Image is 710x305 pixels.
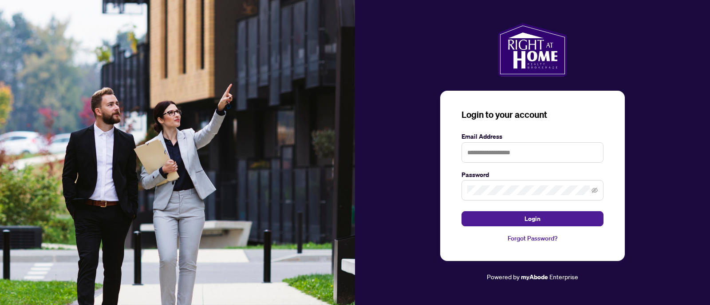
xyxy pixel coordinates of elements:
label: Password [461,170,603,180]
span: eye-invisible [592,187,598,193]
label: Email Address [461,132,603,141]
span: Enterprise [549,273,578,281]
button: Login [461,211,603,226]
span: Powered by [487,273,520,281]
span: Login [525,212,540,226]
a: myAbode [521,272,548,282]
img: ma-logo [498,23,567,76]
h3: Login to your account [461,108,603,121]
a: Forgot Password? [461,233,603,243]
